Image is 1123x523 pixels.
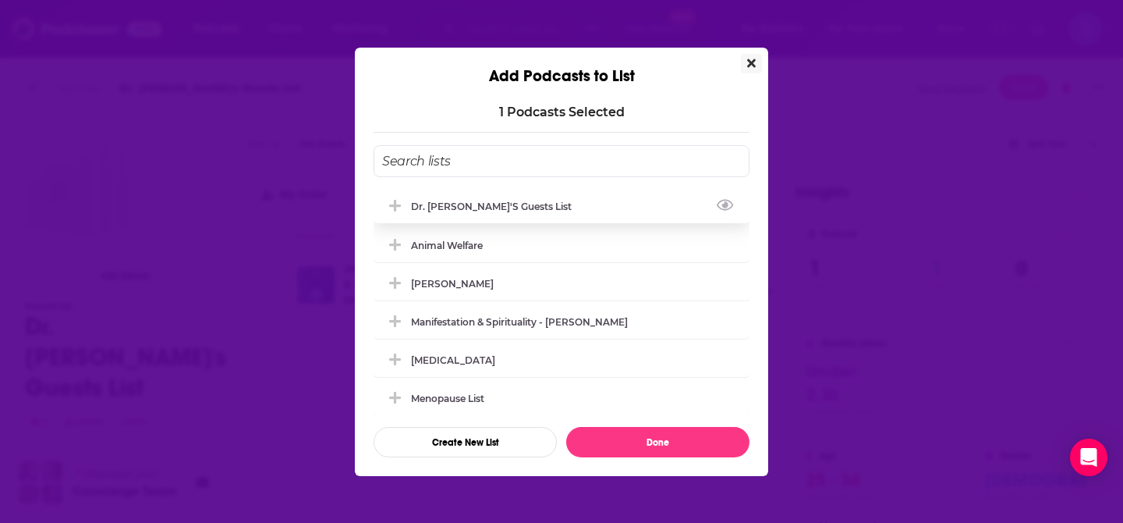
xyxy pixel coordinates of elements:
[374,266,749,301] div: Dr Giles
[411,201,581,212] div: Dr. [PERSON_NAME]'s Guests List
[411,278,494,290] div: [PERSON_NAME]
[411,393,484,404] div: Menopause List
[566,427,749,457] button: Done
[411,316,628,328] div: Manifestation & Spirituality - [PERSON_NAME]
[411,240,483,251] div: Animal Welfare
[1070,439,1107,476] div: Open Intercom Messenger
[374,427,557,457] button: Create New List
[374,228,749,262] div: Animal Welfare
[374,189,749,223] div: Dr. Ben's Guests List
[374,145,749,177] input: Search lists
[374,343,749,377] div: Drug Addiction
[499,105,625,119] p: 1 Podcast s Selected
[411,354,495,366] div: [MEDICAL_DATA]
[374,304,749,339] div: Manifestation & Spirituality - Angela Jean
[374,145,749,457] div: Add Podcast To List
[572,209,581,211] button: View Link
[741,54,762,73] button: Close
[374,381,749,415] div: Menopause List
[355,48,768,86] div: Add Podcasts to List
